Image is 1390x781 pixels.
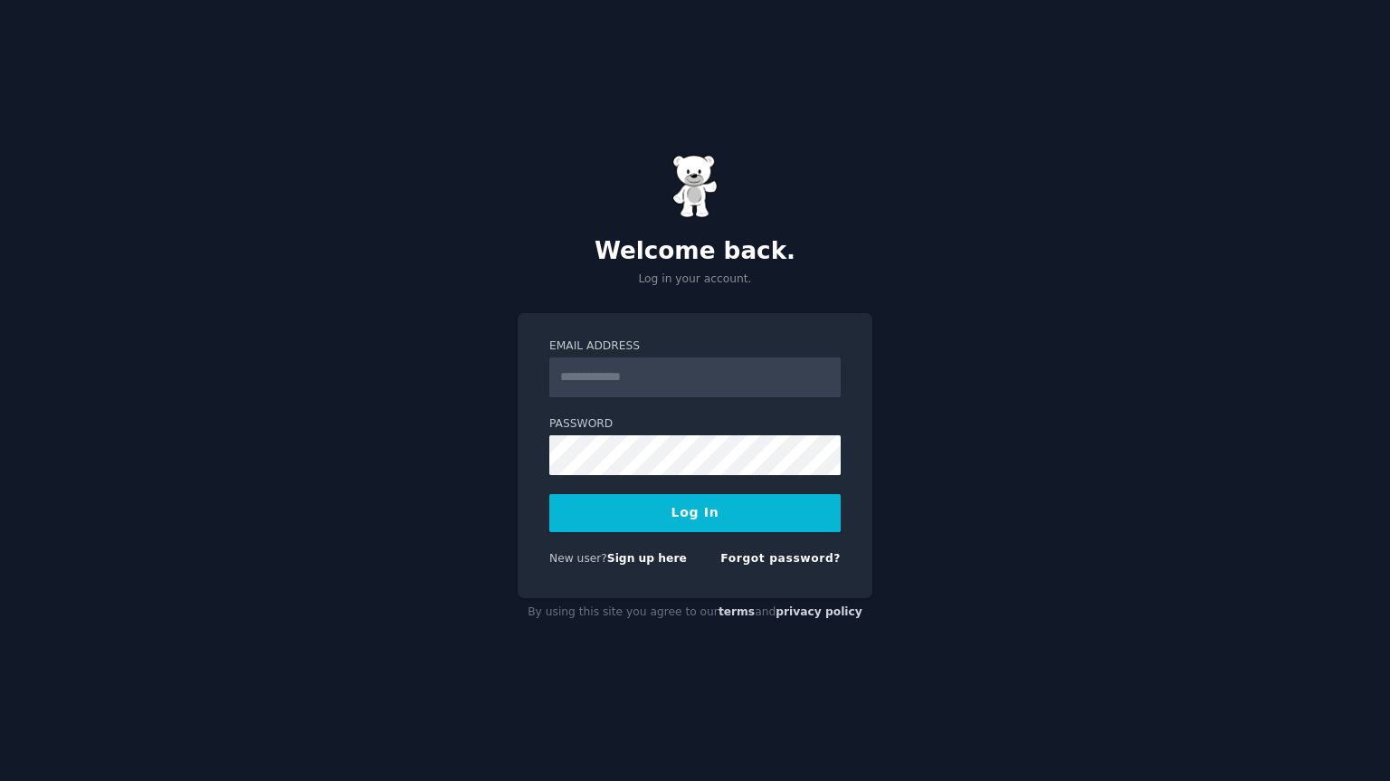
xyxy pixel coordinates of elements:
a: privacy policy [776,605,862,618]
a: Forgot password? [720,552,841,565]
h2: Welcome back. [518,237,872,266]
div: By using this site you agree to our and [518,598,872,627]
label: Email Address [549,338,841,355]
a: Sign up here [607,552,687,565]
p: Log in your account. [518,271,872,288]
label: Password [549,416,841,433]
span: New user? [549,552,607,565]
a: terms [719,605,755,618]
button: Log In [549,494,841,532]
img: Gummy Bear [672,155,718,218]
